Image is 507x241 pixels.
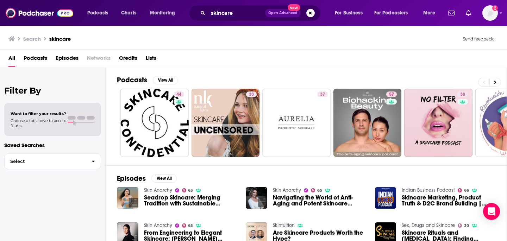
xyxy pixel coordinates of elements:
a: Skin Anarchy [144,222,172,228]
span: New [288,4,300,11]
a: 65 [182,188,193,192]
a: Episodes [56,52,79,67]
a: Skin Anarchy [144,187,172,193]
span: Logged in as tlopez [482,5,498,21]
span: Networks [87,52,111,67]
a: Seadrop Skincare: Merging Tradition with Sustainable Innovation & Zero Waste Skincare [144,195,238,207]
div: Search podcasts, credits, & more... [195,5,327,21]
a: 65 [311,188,322,192]
span: 37 [320,91,325,98]
span: 65 [317,189,322,192]
h3: skincare [49,36,71,42]
span: Want to filter your results? [11,111,66,116]
a: 37 [262,89,331,157]
a: 57 [386,91,397,97]
a: Lists [146,52,156,67]
span: 33 [249,91,254,98]
button: open menu [330,7,371,19]
button: View All [151,174,177,183]
button: open menu [82,7,117,19]
a: Credits [119,52,137,67]
a: Indian Business Podcast [402,187,455,193]
a: Show notifications dropdown [463,7,474,19]
span: 30 [464,224,469,227]
a: 33 [192,89,260,157]
a: 44 [120,89,189,157]
img: Podchaser - Follow, Share and Rate Podcasts [6,6,73,20]
img: User Profile [482,5,498,21]
a: 38 [404,89,472,157]
span: Navigating the World of Anti-Aging and Potent Skincare Ingredients with Skin RX's [PERSON_NAME] [273,195,367,207]
a: Charts [117,7,140,19]
button: open menu [370,7,418,19]
img: Seadrop Skincare: Merging Tradition with Sustainable Innovation & Zero Waste Skincare [117,187,138,209]
span: 65 [188,224,193,227]
a: Skintuition [273,222,295,228]
h3: Search [23,36,41,42]
h2: Filter By [4,85,101,96]
a: Skincare Marketing, Product Truth & D2C Brand Building | Minimalist | Indian Business Podcast [402,195,495,207]
a: 57 [333,89,402,157]
span: 66 [464,189,469,192]
span: Monitoring [150,8,175,18]
span: Choose a tab above to access filters. [11,118,66,128]
a: Podcasts [24,52,47,67]
a: 38 [457,91,468,97]
a: Sex, Drugs and Skincare [402,222,455,228]
h2: Podcasts [117,76,147,84]
a: 66 [458,188,469,192]
span: For Podcasters [374,8,408,18]
a: 37 [317,91,328,97]
a: All [8,52,15,67]
img: Skincare Marketing, Product Truth & D2C Brand Building | Minimalist | Indian Business Podcast [375,187,396,209]
span: Charts [121,8,136,18]
a: Skin Anarchy [273,187,301,193]
h2: Episodes [117,174,146,183]
button: open menu [145,7,184,19]
span: 44 [176,91,181,98]
span: Podcasts [87,8,108,18]
span: For Business [335,8,363,18]
div: Open Intercom Messenger [483,203,500,220]
span: 38 [460,91,465,98]
button: Open AdvancedNew [265,9,301,17]
a: EpisodesView All [117,174,177,183]
button: Send feedback [461,36,496,42]
a: Show notifications dropdown [445,7,457,19]
span: More [423,8,435,18]
button: Select [4,153,101,169]
img: Navigating the World of Anti-Aging and Potent Skincare Ingredients with Skin RX's Colleen Carey [246,187,267,209]
p: Saved Searches [4,142,101,148]
svg: Add a profile image [492,5,498,11]
a: 30 [458,223,469,228]
input: Search podcasts, credits, & more... [208,7,265,19]
button: open menu [418,7,444,19]
a: Navigating the World of Anti-Aging and Potent Skincare Ingredients with Skin RX's Colleen Carey [273,195,367,207]
span: Open Advanced [268,11,298,15]
a: PodcastsView All [117,76,178,84]
button: Show profile menu [482,5,498,21]
a: 33 [246,91,257,97]
span: 57 [389,91,394,98]
span: 65 [188,189,193,192]
button: View All [153,76,178,84]
a: 65 [182,223,193,228]
a: 44 [174,91,184,97]
span: Select [5,159,86,164]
